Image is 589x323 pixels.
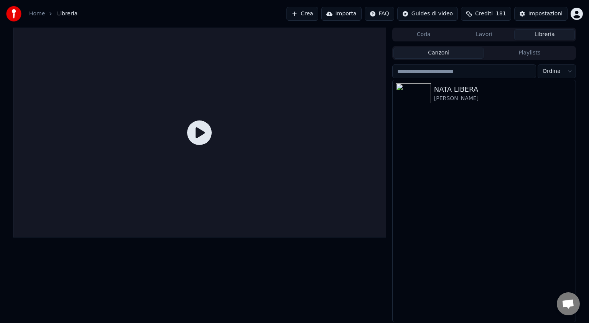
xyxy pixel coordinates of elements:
div: Impostazioni [528,10,563,18]
button: Libreria [514,29,575,40]
div: [PERSON_NAME] [434,95,573,102]
span: 181 [496,10,506,18]
span: Libreria [57,10,77,18]
button: Guides di video [397,7,458,21]
a: Home [29,10,45,18]
button: Lavori [454,29,515,40]
button: FAQ [365,7,394,21]
button: Coda [393,29,454,40]
button: Impostazioni [514,7,568,21]
div: NATA LIBERA [434,84,573,95]
div: Aprire la chat [557,292,580,315]
button: Crediti181 [461,7,511,21]
nav: breadcrumb [29,10,77,18]
span: Crediti [475,10,493,18]
button: Importa [321,7,362,21]
button: Canzoni [393,48,484,59]
button: Playlists [484,48,575,59]
img: youka [6,6,21,21]
span: Ordina [543,68,561,75]
button: Crea [286,7,318,21]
